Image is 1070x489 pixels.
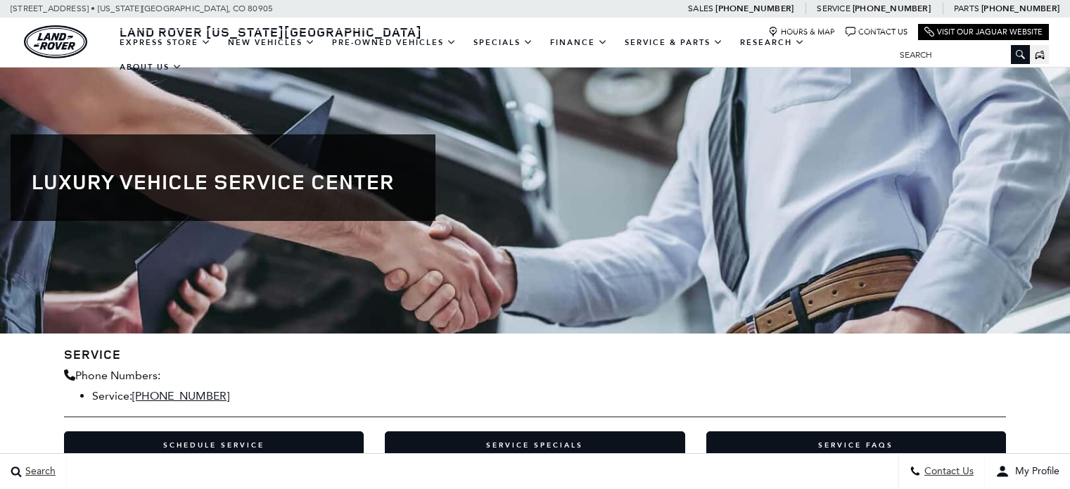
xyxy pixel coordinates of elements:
[22,466,56,478] span: Search
[92,389,132,402] span: Service:
[688,4,713,13] span: Sales
[32,170,414,193] h1: Luxury Vehicle Service Center
[853,3,931,14] a: [PHONE_NUMBER]
[981,3,1059,14] a: [PHONE_NUMBER]
[465,30,542,55] a: Specials
[24,25,87,58] img: Land Rover
[954,4,979,13] span: Parts
[921,466,974,478] span: Contact Us
[132,389,229,402] a: [PHONE_NUMBER]
[111,30,219,55] a: EXPRESS STORE
[75,369,160,382] span: Phone Numbers:
[219,30,324,55] a: New Vehicles
[24,25,87,58] a: land-rover
[768,27,835,37] a: Hours & Map
[385,431,684,459] a: Service Specials
[11,4,273,13] a: [STREET_ADDRESS] • [US_STATE][GEOGRAPHIC_DATA], CO 80905
[706,431,1006,459] a: Service FAQs
[542,30,616,55] a: Finance
[324,30,465,55] a: Pre-Owned Vehicles
[1010,466,1059,478] span: My Profile
[985,454,1070,489] button: user-profile-menu
[111,30,889,80] nav: Main Navigation
[64,431,364,459] a: Schedule Service
[846,27,907,37] a: Contact Us
[616,30,732,55] a: Service & Parts
[924,27,1043,37] a: Visit Our Jaguar Website
[817,4,850,13] span: Service
[120,23,422,40] span: Land Rover [US_STATE][GEOGRAPHIC_DATA]
[111,23,431,40] a: Land Rover [US_STATE][GEOGRAPHIC_DATA]
[732,30,813,55] a: Research
[715,3,794,14] a: [PHONE_NUMBER]
[111,55,191,80] a: About Us
[889,46,1030,63] input: Search
[64,348,1006,362] h3: Service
